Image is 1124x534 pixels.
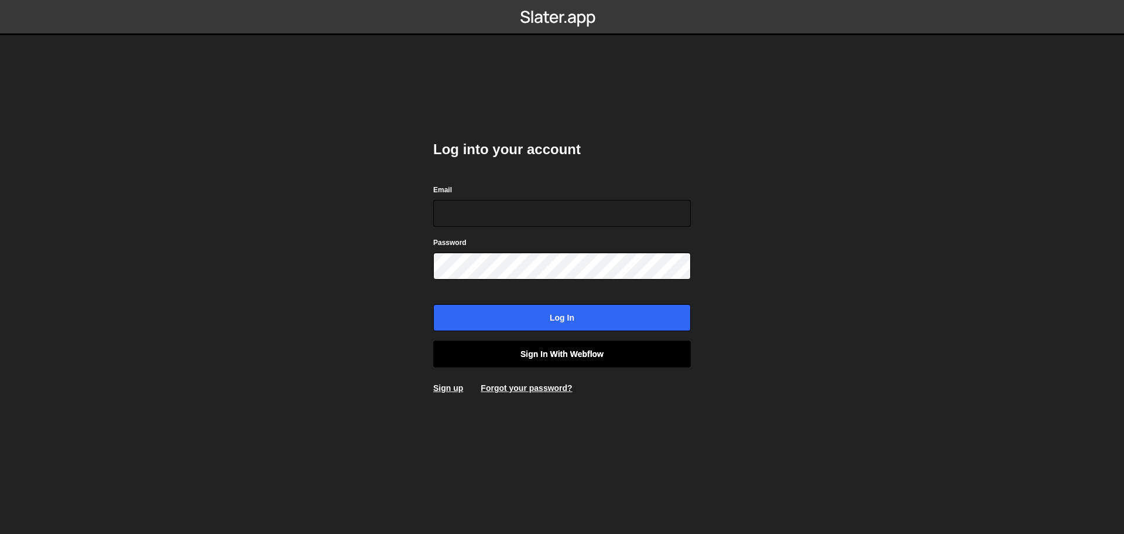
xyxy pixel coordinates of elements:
[433,184,452,196] label: Email
[433,304,691,331] input: Log in
[433,140,691,159] h2: Log into your account
[433,237,467,249] label: Password
[433,341,691,368] a: Sign in with Webflow
[481,383,572,393] a: Forgot your password?
[433,383,463,393] a: Sign up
